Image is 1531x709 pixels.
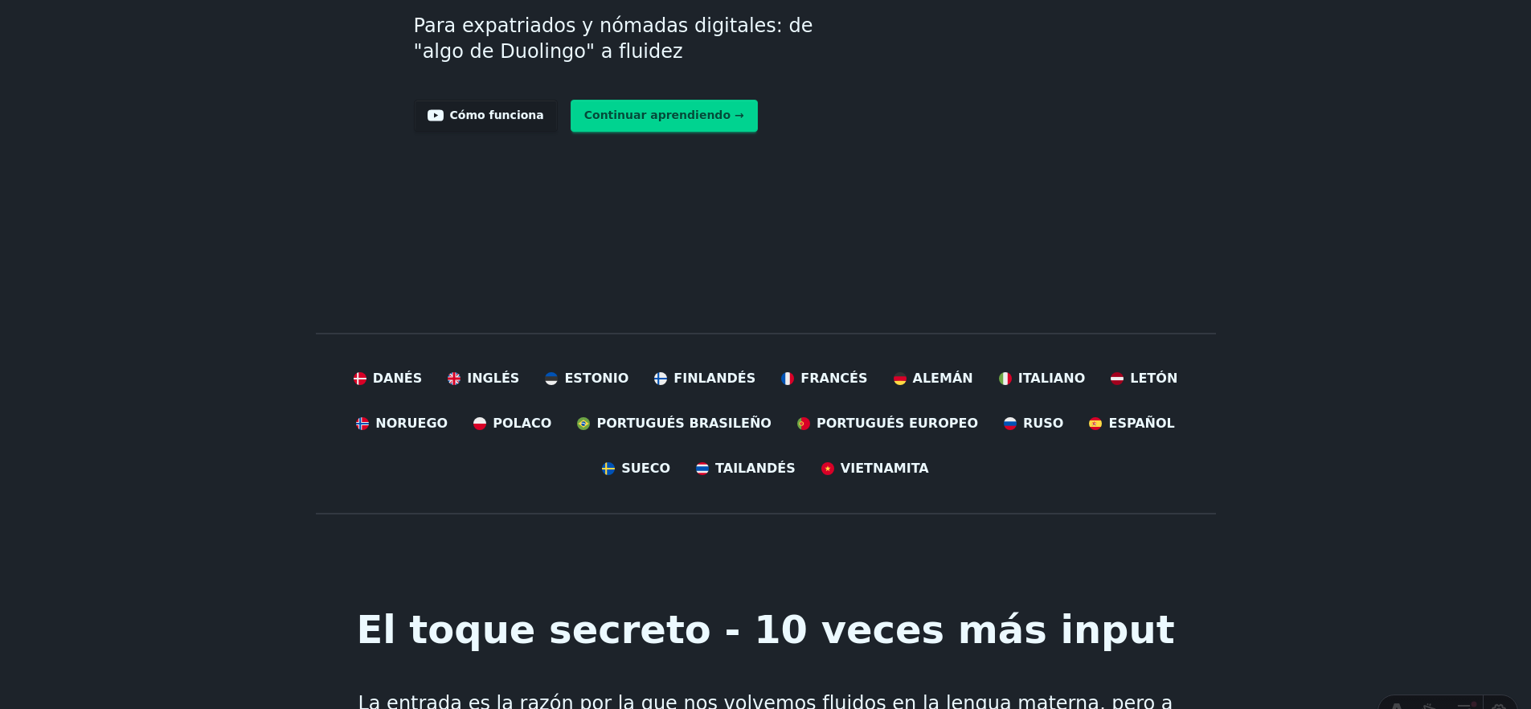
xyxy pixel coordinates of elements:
a: Ruso [1004,414,1063,433]
a: vietnamita [821,459,929,478]
a: Portugués brasileño [577,414,771,433]
span: Francés [800,369,867,388]
a: Inglés [448,369,519,388]
a: Estonio [545,369,628,388]
span: Portugués brasileño [596,414,771,433]
a: Alemán [894,369,973,388]
span: Danés [373,369,423,388]
a: Continuar aprendiendo → [571,100,758,132]
a: Tailandés [696,459,796,478]
a: Sueco [602,459,670,478]
span: Español [1108,414,1174,433]
span: Estonio [564,369,628,388]
a: Finlandés [654,369,755,388]
span: Finlandés [673,369,755,388]
span: Polaco [493,414,551,433]
a: Polaco [473,414,551,433]
a: Letón [1111,369,1177,388]
span: Ruso [1023,414,1063,433]
span: Inglés [467,369,519,388]
h1: El toque secreto - 10 veces más input [356,610,1174,649]
span: Letón [1130,369,1177,388]
a: Cómo funciona [414,100,558,132]
a: Noruego [356,414,448,433]
a: Español [1089,414,1174,433]
span: Alemán [913,369,973,388]
a: Francés [781,369,867,388]
span: Italiano [1018,369,1086,388]
span: Tailandés [715,459,796,478]
a: Danés [354,369,423,388]
span: vietnamita [841,459,929,478]
span: Noruego [375,414,448,433]
a: Italiano [999,369,1086,388]
a: Portugués europeo [797,414,978,433]
span: Sueco [621,459,670,478]
span: Portugués europeo [817,414,978,433]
